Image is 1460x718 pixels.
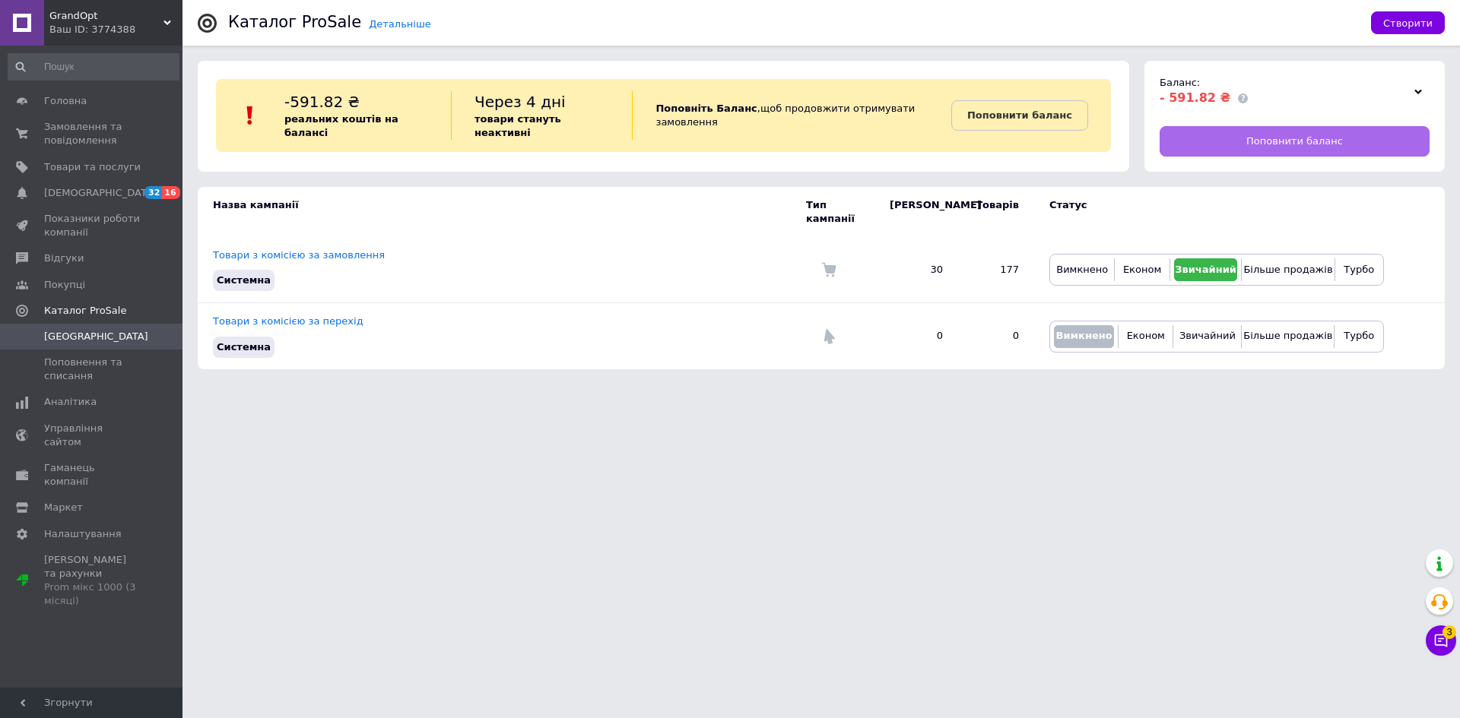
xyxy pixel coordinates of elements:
[821,262,836,277] img: Комісія за замовлення
[1055,330,1112,341] span: Вимкнено
[44,160,141,174] span: Товари та послуги
[284,93,360,111] span: -591.82 ₴
[1443,625,1456,639] span: 3
[1383,17,1433,29] span: Створити
[44,186,157,200] span: [DEMOGRAPHIC_DATA]
[44,527,122,541] span: Налаштування
[1246,134,1343,148] span: Поповнити баланс
[44,251,84,265] span: Відгуки
[632,91,951,140] div: , щоб продовжити отримувати замовлення
[44,356,141,383] span: Поповнення та списання
[1426,625,1456,656] button: Чат з покупцем3
[1160,77,1200,88] span: Баланс:
[284,113,398,138] b: реальних коштів на балансі
[1174,258,1238,281] button: Звичайний
[1175,264,1236,275] span: Звичайний
[958,187,1034,237] td: Товарів
[49,9,163,23] span: GrandOpt
[951,100,1088,131] a: Поповнити баланс
[821,329,836,344] img: Комісія за перехід
[1339,258,1379,281] button: Турбо
[217,341,271,353] span: Системна
[1344,330,1374,341] span: Турбо
[49,23,182,36] div: Ваш ID: 3774388
[213,249,385,261] a: Товари з комісією за замовлення
[198,187,806,237] td: Назва кампанії
[44,395,97,409] span: Аналітика
[44,553,141,609] span: [PERSON_NAME] та рахунки
[1054,325,1114,348] button: Вимкнено
[44,580,141,608] div: Prom мікс 1000 (3 місяці)
[239,104,262,127] img: :exclamation:
[1338,325,1379,348] button: Турбо
[44,212,141,239] span: Показники роботи компанії
[874,303,958,369] td: 0
[8,53,179,81] input: Пошук
[874,187,958,237] td: [PERSON_NAME]
[1054,258,1110,281] button: Вимкнено
[1122,325,1169,348] button: Економ
[1127,330,1165,341] span: Економ
[217,274,271,286] span: Системна
[1246,258,1330,281] button: Більше продажів
[228,14,361,30] div: Каталог ProSale
[1344,264,1374,275] span: Турбо
[144,186,162,199] span: 32
[1246,325,1330,348] button: Більше продажів
[1119,258,1165,281] button: Економ
[474,93,566,111] span: Через 4 дні
[874,237,958,303] td: 30
[44,422,141,449] span: Управління сайтом
[1034,187,1384,237] td: Статус
[162,186,179,199] span: 16
[1243,264,1332,275] span: Більше продажів
[44,461,141,489] span: Гаманець компанії
[44,304,126,318] span: Каталог ProSale
[44,278,85,292] span: Покупці
[44,330,148,343] span: [GEOGRAPHIC_DATA]
[369,18,431,30] a: Детальніше
[806,187,874,237] td: Тип кампанії
[1160,90,1230,105] span: - 591.82 ₴
[655,103,757,114] b: Поповніть Баланс
[44,120,141,147] span: Замовлення та повідомлення
[474,113,561,138] b: товари стануть неактивні
[1177,325,1237,348] button: Звичайний
[44,501,83,514] span: Маркет
[213,315,363,327] a: Товари з комісією за перехід
[1179,330,1236,341] span: Звичайний
[1243,330,1332,341] span: Більше продажів
[958,237,1034,303] td: 177
[1056,264,1108,275] span: Вимкнено
[1371,11,1445,34] button: Створити
[1123,264,1161,275] span: Економ
[967,109,1072,121] b: Поповнити баланс
[44,94,87,108] span: Головна
[1160,126,1430,157] a: Поповнити баланс
[958,303,1034,369] td: 0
